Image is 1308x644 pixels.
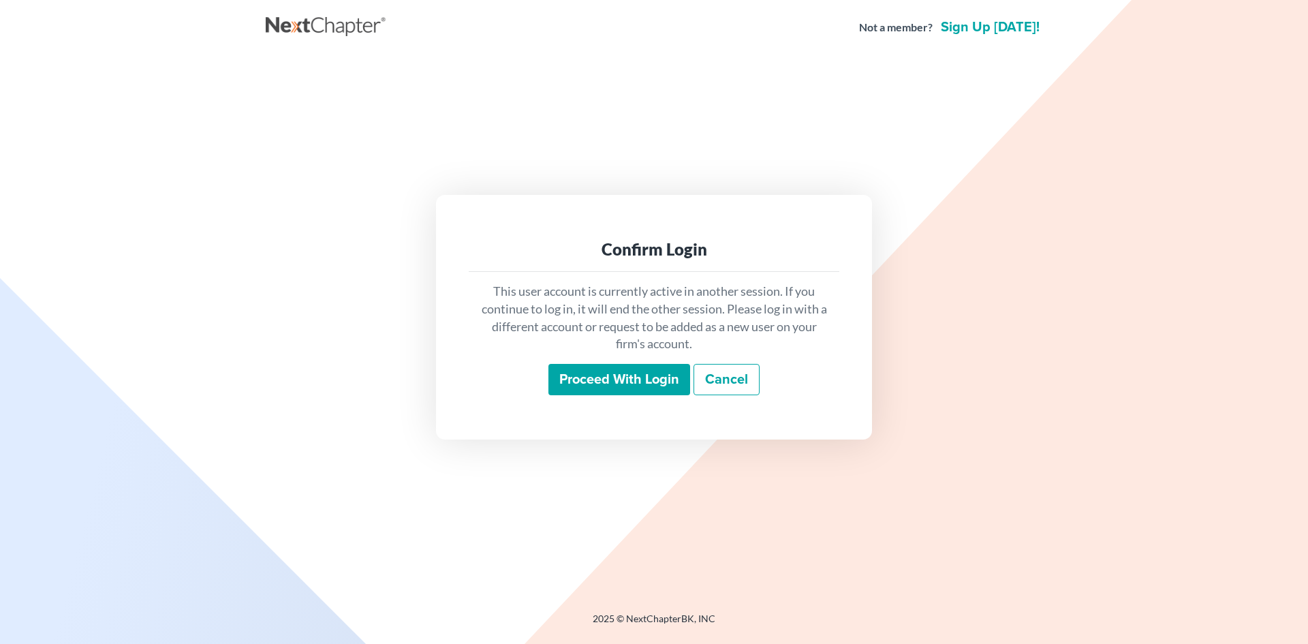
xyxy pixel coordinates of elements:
a: Sign up [DATE]! [938,20,1042,34]
div: 2025 © NextChapterBK, INC [266,612,1042,637]
a: Cancel [694,364,760,395]
input: Proceed with login [548,364,690,395]
p: This user account is currently active in another session. If you continue to log in, it will end ... [480,283,828,353]
strong: Not a member? [859,20,933,35]
div: Confirm Login [480,239,828,260]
